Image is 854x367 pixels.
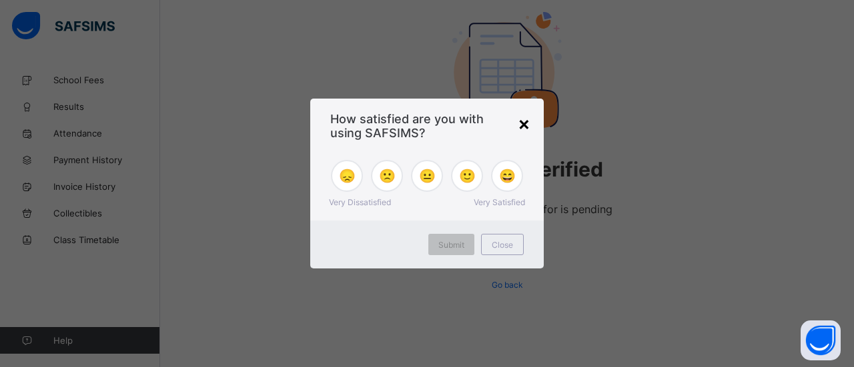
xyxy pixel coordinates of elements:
[438,240,464,250] span: Submit
[419,168,436,184] span: 😐
[499,168,516,184] span: 😄
[379,168,396,184] span: 🙁
[474,197,525,207] span: Very Satisfied
[492,240,513,250] span: Close
[518,112,530,135] div: ×
[329,197,391,207] span: Very Dissatisfied
[801,320,841,360] button: Open asap
[339,168,356,184] span: 😞
[459,168,476,184] span: 🙂
[330,112,524,140] span: How satisfied are you with using SAFSIMS?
